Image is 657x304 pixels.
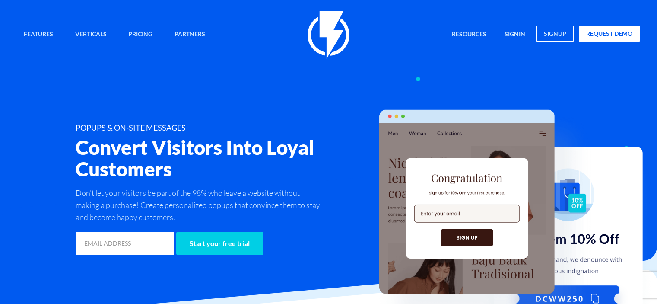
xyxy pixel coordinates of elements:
a: signup [536,26,574,42]
a: Partners [168,26,212,44]
input: EMAIL ADDRESS [76,232,174,255]
input: Start your free trial [176,232,263,255]
a: Resources [445,26,493,44]
h1: POPUPS & ON-SITE MESSAGES [76,124,322,132]
p: Don’t let your visitors be part of the 98% who leave a website without making a purchase! Create ... [76,187,322,223]
h2: Convert Visitors Into Loyal Customers [76,137,322,180]
a: request demo [579,26,640,42]
a: signin [498,26,532,44]
a: Features [17,26,60,44]
a: Verticals [69,26,113,44]
a: Pricing [122,26,159,44]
